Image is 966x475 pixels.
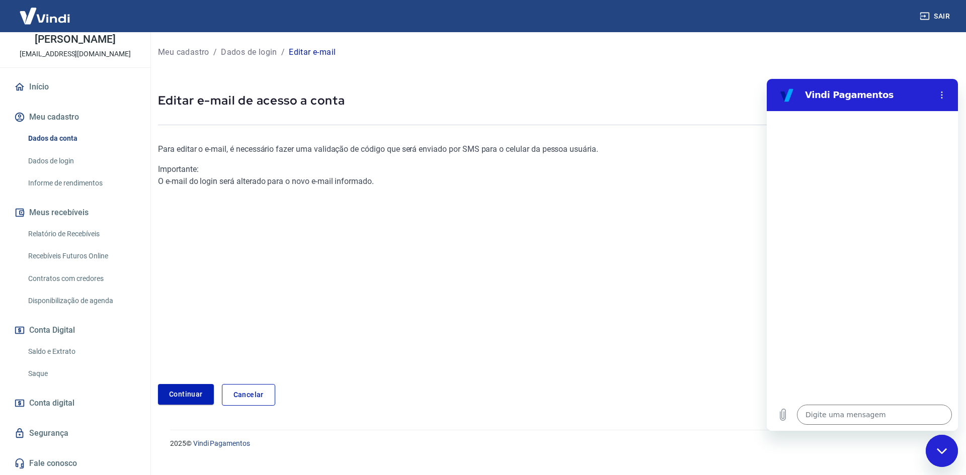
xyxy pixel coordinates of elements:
div: O e-mail do login será alterado para o novo e-mail informado. [158,163,689,187]
a: Continuar [158,384,214,405]
a: Conta digital [12,392,138,414]
a: Recebíveis Futuros Online [24,246,138,266]
p: / [213,46,217,58]
div: Importante: [158,163,689,175]
button: Conta Digital [12,319,138,341]
button: Meu cadastro [12,106,138,128]
a: Segurança [12,422,138,444]
a: Saldo e Extrato [24,341,138,362]
p: Editar e-mail de acesso a conta [158,92,954,109]
a: Informe de rendimentos [24,173,138,194]
a: Contratos com credores [24,268,138,289]
img: Vindi [12,1,77,31]
a: Relatório de Recebíveis [24,224,138,244]
p: [PERSON_NAME] [35,34,115,45]
a: Fale conosco [12,452,138,474]
p: Meu cadastro [158,46,209,58]
a: Dados de login [24,151,138,171]
a: Início [12,76,138,98]
a: Vindi Pagamentos [193,439,250,447]
button: Meus recebíveis [12,202,138,224]
p: Dados de login [221,46,277,58]
a: Dados da conta [24,128,138,149]
button: Sair [918,7,954,26]
p: Para editar o e-mail, é necessário fazer uma validação de código que será enviado por SMS para o ... [158,143,689,155]
a: Saque [24,363,138,384]
p: [EMAIL_ADDRESS][DOMAIN_NAME] [20,49,131,59]
iframe: Botão para abrir a janela de mensagens, conversa em andamento [926,435,958,467]
a: Cancelar [222,384,275,406]
p: / [281,46,285,58]
p: Editar e-mail [289,46,336,58]
iframe: Janela de mensagens [767,79,958,431]
p: 2025 © [170,438,942,449]
a: Disponibilização de agenda [24,291,138,311]
span: Conta digital [29,396,74,410]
